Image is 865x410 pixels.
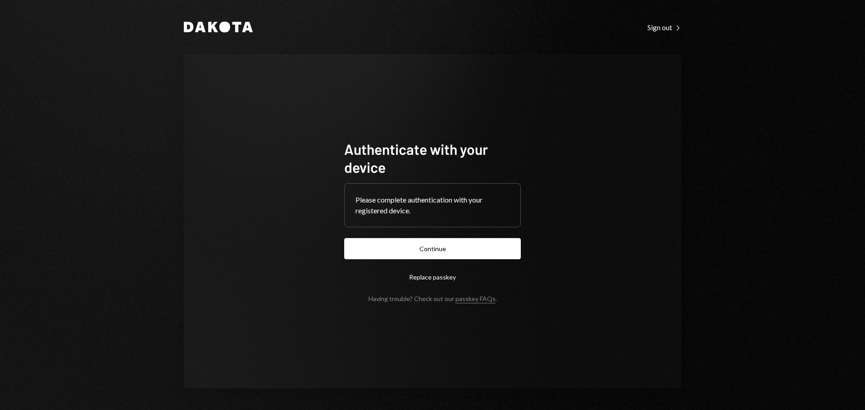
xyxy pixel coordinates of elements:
[647,22,681,32] a: Sign out
[647,23,681,32] div: Sign out
[455,295,496,303] a: passkey FAQs
[344,266,521,288] button: Replace passkey
[369,295,497,302] div: Having trouble? Check out our .
[344,238,521,259] button: Continue
[355,194,510,216] div: Please complete authentication with your registered device.
[344,140,521,176] h1: Authenticate with your device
